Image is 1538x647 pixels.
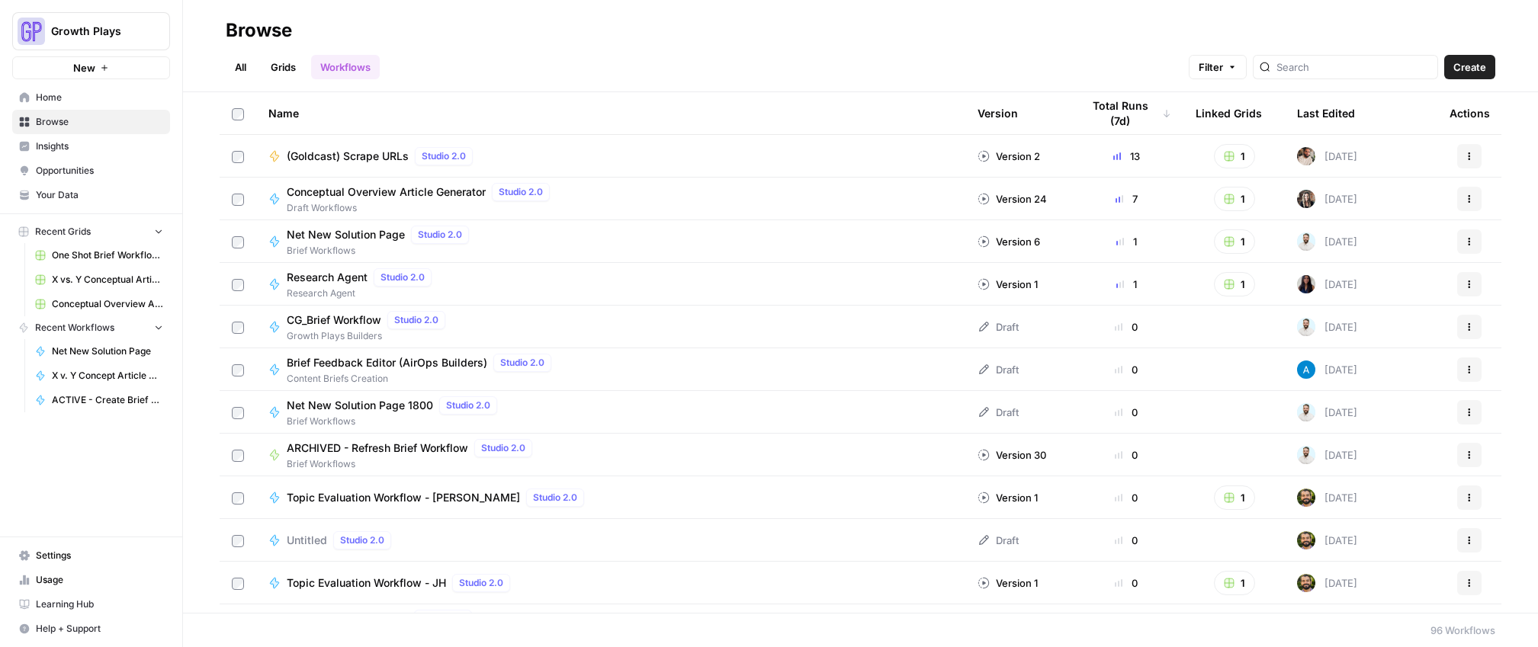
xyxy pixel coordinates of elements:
div: [DATE] [1297,190,1357,208]
button: Filter [1189,55,1247,79]
a: UntitledStudio 2.0 [268,531,953,549]
button: 1 [1214,229,1255,254]
button: Create [1444,55,1495,79]
img: odyn83o5p1wan4k8cy2vh2ud1j9q [1297,318,1315,336]
div: [DATE] [1297,531,1357,549]
span: One Shot Brief Workflow Grid [52,248,163,262]
span: ARCHIVED - Refresh Brief Workflow [287,440,468,456]
a: X v. Y Concept Article Generator [28,364,170,388]
span: Studio 2.0 [418,228,462,242]
button: 1 [1214,485,1255,510]
span: X v. Y Concept Article Generator [52,369,163,383]
div: Version 1 [978,277,1038,292]
a: Net New Solution Page [28,339,170,364]
div: [DATE] [1297,446,1357,464]
span: Usage [36,573,163,587]
a: Usage [12,568,170,592]
div: Version 2 [978,149,1040,164]
a: Opportunities [12,159,170,183]
span: Net New Solution Page 1800 [287,398,433,413]
button: 1 [1214,272,1255,296]
span: Browse [36,115,163,129]
span: Topic Evaluation Workflow - JH [287,575,446,591]
div: Last Edited [1297,92,1355,134]
span: Net New Solution Page [52,344,163,358]
img: o3cqybgnmipr355j8nz4zpq1mc6x [1297,360,1315,379]
span: Research Agent [287,287,438,300]
div: Version [978,92,1018,134]
span: Studio 2.0 [533,491,577,504]
span: Studio 2.0 [481,441,525,455]
div: 1 [1081,234,1171,249]
span: Recent Workflows [35,321,114,335]
div: [DATE] [1297,318,1357,336]
div: [DATE] [1297,275,1357,293]
a: Net New Solution Page 1800Studio 2.0Brief Workflows [268,396,953,428]
div: Total Runs (7d) [1081,92,1171,134]
span: Studio 2.0 [422,149,466,163]
div: [DATE] [1297,360,1357,379]
span: Content Briefs Creation [287,372,557,386]
img: odyn83o5p1wan4k8cy2vh2ud1j9q [1297,446,1315,464]
a: Conceptual Overview Article GeneratorStudio 2.0Draft Workflows [268,183,953,215]
span: Filter [1199,59,1223,75]
img: odyn83o5p1wan4k8cy2vh2ud1j9q [1297,403,1315,421]
a: Topic Evaluation Workflow - [PERSON_NAME]Studio 2.0 [268,488,953,507]
div: Linked Grids [1196,92,1262,134]
button: Recent Grids [12,220,170,243]
div: Draft [978,533,1019,548]
span: Conceptual Overview Article Generator [287,184,486,200]
div: 0 [1081,575,1171,591]
a: Learning Hub [12,592,170,617]
span: Studio 2.0 [446,399,490,412]
span: Untitled [287,533,327,548]
a: One Shot Brief Workflow Grid [28,243,170,267]
div: 7 [1081,191,1171,207]
span: Create [1453,59,1486,75]
img: rox323kbkgutb4wcij4krxobkpon [1297,275,1315,293]
span: Insights [36,139,163,153]
span: Recent Grids [35,225,91,239]
button: 1 [1214,187,1255,211]
span: Net New Solution Page [287,227,405,242]
div: 96 Workflows [1430,623,1495,638]
span: Opportunities [36,164,163,178]
span: Brief Workflows [287,244,475,258]
button: New [12,56,170,79]
span: Brief Workflows [287,415,503,428]
button: 1 [1214,571,1255,595]
a: Your Data [12,183,170,207]
button: Recent Workflows [12,316,170,339]
div: Version 1 [978,575,1038,591]
div: 0 [1081,533,1171,548]
a: CG_Brief WorkflowStudio 2.0Growth Plays Builders [268,311,953,343]
div: [DATE] [1297,574,1357,592]
a: (Goldcast) Scrape URLsStudio 2.0 [268,147,953,165]
span: Studio 2.0 [421,612,465,626]
span: Growth Plays [51,24,143,39]
span: Settings [36,549,163,562]
span: ACTIVE - Create Brief Workflow [52,393,163,407]
img: 7n9g0vcyosf9m799tx179q68c4d8 [1297,574,1315,592]
span: Learning Hub [36,597,163,611]
span: (Goldcast) Scrape URLs [287,149,409,164]
a: Research AgentStudio 2.0Research Agent [268,268,953,300]
span: Draft Workflows [287,201,556,215]
img: Growth Plays Logo [18,18,45,45]
a: All [226,55,255,79]
span: Studio 2.0 [380,271,425,284]
span: Topic Evaluation Workflow - [PERSON_NAME] [287,490,520,505]
div: 1 [1081,277,1171,292]
div: Version 30 [978,447,1046,463]
img: 09vqwntjgx3gjwz4ea1r9l7sj8gc [1297,147,1315,165]
a: Conceptual Overview Article Grid [28,292,170,316]
span: Studio 2.0 [394,313,438,327]
span: New [73,60,95,75]
input: Search [1276,59,1431,75]
img: odyn83o5p1wan4k8cy2vh2ud1j9q [1297,232,1315,251]
span: Studio 2.0 [459,576,503,590]
div: 0 [1081,362,1171,377]
div: 13 [1081,149,1171,164]
button: Help + Support [12,617,170,641]
div: Version 6 [978,234,1040,249]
